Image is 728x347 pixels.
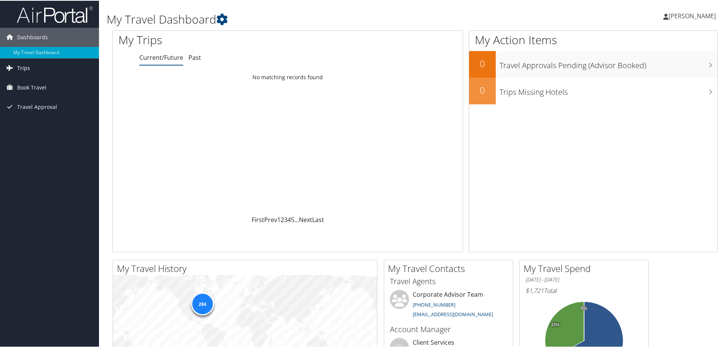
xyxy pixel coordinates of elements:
[469,31,717,47] h1: My Action Items
[413,301,455,307] a: [PHONE_NUMBER]
[294,215,299,223] span: …
[281,215,284,223] a: 2
[386,289,511,320] li: Corporate Advisor Team
[413,310,493,317] a: [EMAIL_ADDRESS][DOMAIN_NAME]
[524,261,648,274] h2: My Travel Spend
[469,77,717,104] a: 0Trips Missing Hotels
[118,31,311,47] h1: My Trips
[277,215,281,223] a: 1
[500,56,717,70] h3: Travel Approvals Pending (Advisor Booked)
[469,50,717,77] a: 0Travel Approvals Pending (Advisor Booked)
[525,286,643,294] h6: Total
[299,215,312,223] a: Next
[287,215,291,223] a: 4
[17,5,93,23] img: airportal-logo.png
[17,58,30,77] span: Trips
[390,275,507,286] h3: Travel Agents
[117,261,377,274] h2: My Travel History
[284,215,287,223] a: 3
[525,275,643,283] h6: [DATE] - [DATE]
[469,56,496,69] h2: 0
[500,82,717,97] h3: Trips Missing Hotels
[663,4,723,27] a: [PERSON_NAME]
[291,215,294,223] a: 5
[669,11,716,19] span: [PERSON_NAME]
[469,83,496,96] h2: 0
[525,286,544,294] span: $1,721
[264,215,277,223] a: Prev
[17,97,57,116] span: Travel Approval
[17,27,48,46] span: Dashboards
[113,70,463,83] td: No matching records found
[581,305,587,310] tspan: 0%
[390,323,507,334] h3: Account Manager
[17,77,46,96] span: Book Travel
[107,11,518,27] h1: My Travel Dashboard
[139,53,183,61] a: Current/Future
[551,322,559,326] tspan: 33%
[188,53,201,61] a: Past
[388,261,513,274] h2: My Travel Contacts
[252,215,264,223] a: First
[312,215,324,223] a: Last
[191,292,214,315] div: 284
